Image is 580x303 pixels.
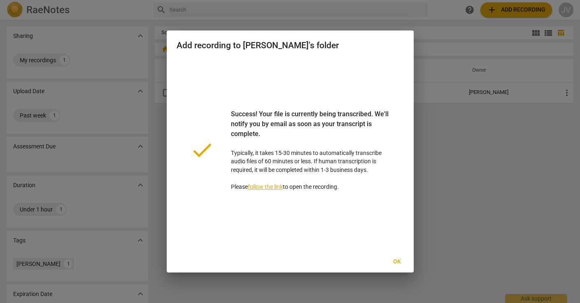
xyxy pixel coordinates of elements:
a: follow the link [248,183,283,190]
p: Typically, it takes 15-30 minutes to automatically transcribe audio files of 60 minutes or less. ... [231,109,391,191]
h2: Add recording to [PERSON_NAME]'s folder [177,40,404,51]
button: Ok [384,254,410,269]
span: done [190,138,214,162]
span: Ok [391,258,404,266]
div: Success! Your file is currently being transcribed. We'll notify you by email as soon as your tran... [231,109,391,149]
